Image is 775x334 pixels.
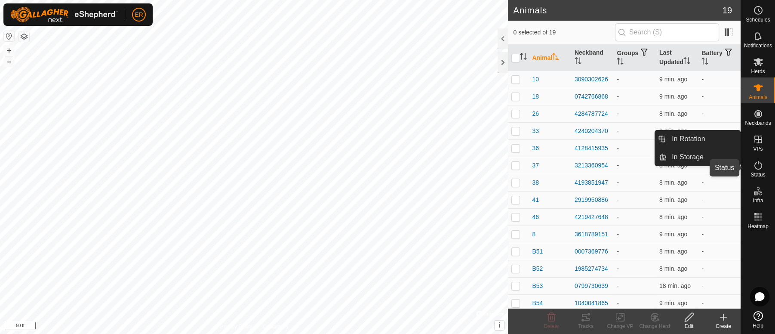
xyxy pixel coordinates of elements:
[520,54,527,61] p-sorticon: Activate to sort
[613,157,656,174] td: -
[532,281,543,291] span: B53
[698,174,741,191] td: -
[744,43,772,48] span: Notifications
[571,45,614,71] th: Neckband
[613,277,656,294] td: -
[532,144,539,153] span: 36
[4,45,14,56] button: +
[575,75,610,84] div: 3090302626
[575,230,610,239] div: 3618789151
[659,248,687,255] span: Aug 15, 2025, 6:35 PM
[575,264,610,273] div: 1985274734
[613,208,656,226] td: -
[659,110,687,117] span: Aug 15, 2025, 6:35 PM
[498,322,500,329] span: i
[4,31,14,41] button: Reset Map
[659,213,687,220] span: Aug 15, 2025, 6:35 PM
[745,121,771,126] span: Neckbands
[10,7,118,22] img: Gallagher Logo
[741,308,775,332] a: Help
[552,54,559,61] p-sorticon: Activate to sort
[575,144,610,153] div: 4128415935
[751,69,765,74] span: Herds
[753,146,763,152] span: VPs
[532,299,543,308] span: B54
[706,322,741,330] div: Create
[262,323,288,331] a: Contact Us
[698,71,741,88] td: -
[701,59,708,66] p-sorticon: Activate to sort
[532,92,539,101] span: 18
[575,299,610,308] div: 1040041865
[532,195,539,204] span: 41
[613,71,656,88] td: -
[613,226,656,243] td: -
[603,322,637,330] div: Change VP
[569,322,603,330] div: Tracks
[698,294,741,312] td: -
[747,224,769,229] span: Heatmap
[575,247,610,256] div: 0007369776
[667,130,740,148] a: In Rotation
[613,45,656,71] th: Groups
[698,243,741,260] td: -
[750,172,765,177] span: Status
[532,247,543,256] span: B51
[698,260,741,277] td: -
[575,281,610,291] div: 0799730639
[615,23,719,41] input: Search (S)
[672,152,704,162] span: In Storage
[672,322,706,330] div: Edit
[532,127,539,136] span: 33
[532,178,539,187] span: 38
[575,213,610,222] div: 4219427648
[698,45,741,71] th: Battery
[532,161,539,170] span: 37
[135,10,143,19] span: ER
[613,105,656,122] td: -
[753,323,763,328] span: Help
[659,265,687,272] span: Aug 15, 2025, 6:35 PM
[613,191,656,208] td: -
[19,31,29,42] button: Map Layers
[495,321,504,330] button: i
[698,105,741,122] td: -
[613,88,656,105] td: -
[613,260,656,277] td: -
[4,56,14,67] button: –
[655,130,740,148] li: In Rotation
[659,179,687,186] span: Aug 15, 2025, 6:35 PM
[613,174,656,191] td: -
[532,213,539,222] span: 46
[575,59,581,65] p-sorticon: Activate to sort
[659,162,687,169] span: Aug 15, 2025, 6:35 PM
[532,109,539,118] span: 26
[613,139,656,157] td: -
[698,208,741,226] td: -
[667,148,740,166] a: In Storage
[575,109,610,118] div: 4284787724
[698,88,741,105] td: -
[613,243,656,260] td: -
[617,59,624,66] p-sorticon: Activate to sort
[749,95,767,100] span: Animals
[220,323,252,331] a: Privacy Policy
[532,75,539,84] span: 10
[698,191,741,208] td: -
[659,127,687,134] span: Aug 15, 2025, 6:35 PM
[637,322,672,330] div: Change Herd
[698,277,741,294] td: -
[698,226,741,243] td: -
[575,161,610,170] div: 3213360954
[613,122,656,139] td: -
[575,127,610,136] div: 4240204370
[575,195,610,204] div: 2919950886
[723,4,732,17] span: 19
[575,178,610,187] div: 4193851947
[659,93,687,100] span: Aug 15, 2025, 6:35 PM
[672,134,705,144] span: In Rotation
[529,45,571,71] th: Animal
[659,282,691,289] span: Aug 15, 2025, 6:25 PM
[513,28,615,37] span: 0 selected of 19
[655,148,740,166] li: In Storage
